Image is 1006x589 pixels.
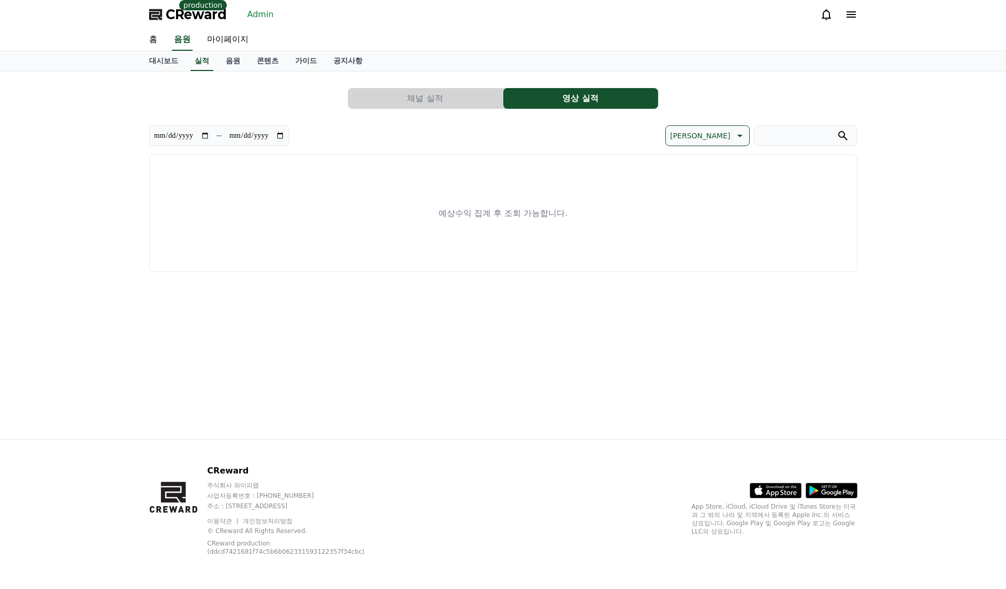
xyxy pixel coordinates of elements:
[217,51,249,71] a: 음원
[207,502,389,510] p: 주소 : [STREET_ADDRESS]
[243,518,293,525] a: 개인정보처리방침
[207,518,240,525] a: 이용약관
[249,51,287,71] a: 콘텐츠
[287,51,325,71] a: 가이드
[325,51,371,71] a: 공지사항
[503,88,658,109] button: 영상 실적
[207,539,373,556] p: CReward production (ddcd7421681f74c5b6b062331593122357f34cbc)
[439,207,567,220] p: 예상수익 집계 후 조회 가능합니다.
[207,492,389,500] p: 사업자등록번호 : [PHONE_NUMBER]
[348,88,503,109] button: 채널 실적
[191,51,213,71] a: 실적
[216,130,223,142] p: ~
[243,6,278,23] a: Admin
[199,29,257,51] a: 마이페이지
[166,6,227,23] span: CReward
[172,29,193,51] a: 음원
[149,6,227,23] a: CReward
[141,51,186,71] a: 대시보드
[141,29,166,51] a: 홈
[665,125,749,146] button: [PERSON_NAME]
[670,128,730,143] p: [PERSON_NAME]
[207,465,389,477] p: CReward
[207,527,389,535] p: © CReward All Rights Reserved.
[503,88,659,109] a: 영상 실적
[692,502,857,536] p: App Store, iCloud, iCloud Drive 및 iTunes Store는 미국과 그 밖의 나라 및 지역에서 등록된 Apple Inc.의 서비스 상표입니다. Goo...
[207,481,389,490] p: 주식회사 와이피랩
